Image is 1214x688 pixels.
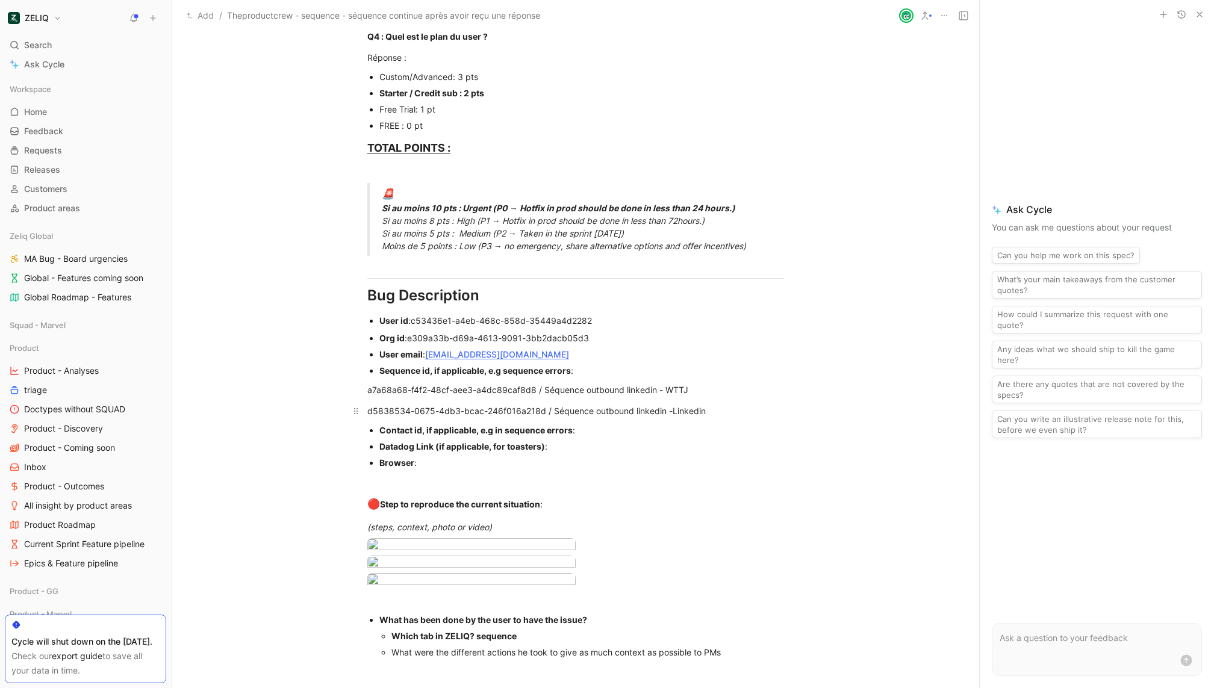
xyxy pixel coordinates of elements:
span: Ask Cycle [992,202,1202,217]
a: MA Bug - Board urgencies [5,250,166,268]
div: : [379,314,784,327]
strong: Starter / Credit sub : 2 pts [379,88,484,98]
strong: Datadog Link (if applicable, for toasters) [379,441,545,451]
div: Check our to save all your data in time. [11,649,160,678]
span: Ask Cycle [24,57,64,72]
a: All insight by product areas [5,497,166,515]
div: Product - Marvel [5,605,166,623]
span: Requests [24,144,62,157]
div: : [379,456,784,469]
a: Product - Analyses [5,362,166,380]
strong: Si au moins 10 pts : Urgent (P0 → Hotfix in prod should be done in less than 24 hours.) [382,203,735,213]
button: Add [184,8,217,23]
span: Inbox [24,461,46,473]
span: All insight by product areas [24,500,132,512]
span: MA Bug - Board urgencies [24,253,128,265]
div: Squad - Marvel [5,316,166,338]
a: Product areas [5,199,166,217]
button: Can you help me work on this spec? [992,247,1140,264]
img: avatar [900,10,912,22]
span: e309a33b-d69a-4613-9091-3bb2dacb05d3 [407,333,589,343]
strong: Sequence id, if applicable, e.g sequence errors [379,365,571,376]
a: Product - Outcomes [5,477,166,495]
div: ProductProduct - AnalysestriageDoctypes without SQUADProduct - DiscoveryProduct - Coming soonInbo... [5,339,166,572]
a: Inbox [5,458,166,476]
span: d5838534-0675-4db3-bcac-246f016a218d / Séquence outbound linkedin -Linkedin [367,406,706,416]
a: Product - Discovery [5,420,166,438]
a: Global Roadmap - Features [5,288,166,306]
span: Product - Analyses [24,365,99,377]
a: Epics & Feature pipeline [5,554,166,572]
div: Product [5,339,166,357]
div: Product - Marvel [5,605,166,627]
div: Custom/Advanced: 3 pts [379,70,784,83]
span: Doctypes without SQUAD [24,403,125,415]
span: Global Roadmap - Features [24,291,131,303]
img: Capture d’écran 2025-09-18 à 17.24.56.png [367,538,576,554]
strong: Browser [379,457,414,468]
span: Epics & Feature pipeline [24,557,118,569]
a: Current Sprint Feature pipeline [5,535,166,553]
span: Product Roadmap [24,519,96,531]
div: : [367,497,784,512]
a: Global - Features coming soon [5,269,166,287]
em: (steps, context, photo or video) [367,522,492,532]
span: Product - Outcomes [24,480,104,492]
a: Product Roadmap [5,516,166,534]
div: Zeliq GlobalMA Bug - Board urgenciesGlobal - Features coming soonGlobal Roadmap - Features [5,227,166,306]
span: / [219,8,222,23]
div: : [379,424,784,436]
div: Squad - Marvel [5,316,166,334]
button: ZELIQZELIQ [5,10,64,26]
div: Workspace [5,80,166,98]
span: Product - Marvel [10,608,72,620]
span: Feedback [24,125,63,137]
div: Product - GG [5,582,166,604]
strong: Org id [379,333,405,343]
span: Global - Features coming soon [24,272,143,284]
div: : [379,440,784,453]
a: Releases [5,161,166,179]
a: Product - Coming soon [5,439,166,457]
img: Capture d’écran 2025-09-19 à 09.39.07.png [367,573,576,589]
span: Workspace [10,83,51,95]
span: Product - GG [10,585,58,597]
div: Zeliq Global [5,227,166,245]
div: Réponse : [367,51,784,64]
strong: Contact id, if applicable, e.g in sequence errors [379,425,573,435]
a: triage [5,381,166,399]
span: c53436e1-a4eb-468c-858d-35449a4d2282 [411,315,592,326]
div: Search [5,36,166,54]
p: You can ask me questions about your request [992,220,1202,235]
u: TOTAL POINTS : [367,141,450,154]
span: Theproductcrew - sequence - séquence continue après avoir reçu une réponse [227,8,540,23]
a: Feedback [5,122,166,140]
a: export guide [52,651,102,661]
button: How could I summarize this request with one quote? [992,306,1202,333]
span: Home [24,106,47,118]
strong: What has been done by the user to have the issue? [379,615,587,625]
div: Product - GG [5,582,166,600]
div: Si au moins 8 pts : High (P1 → Hotfix in prod should be done in less than 72hours.) Si au moins 5... [382,187,798,253]
img: ZELIQ [8,12,20,24]
strong: Which tab in ZELIQ? sequence [391,631,517,641]
button: Any ideas what we should ship to kill the game here? [992,341,1202,368]
span: Zeliq Global [10,230,53,242]
div: Bug Description [367,285,784,306]
a: Ask Cycle [5,55,166,73]
div: Free Trial: 1 pt [379,103,784,116]
div: : [379,364,784,377]
span: 🚨 [382,188,394,200]
strong: Step to reproduce the current situation [380,499,540,509]
h1: ZELIQ [25,13,49,23]
strong: User email [379,349,423,359]
div: : [379,348,784,361]
div: FREE : 0 pt [379,119,784,132]
img: Capture d’écran 2025-09-19 à 09.39.16.png [367,556,576,572]
div: Cycle will shut down on the [DATE]. [11,634,160,649]
span: triage [24,384,47,396]
button: Can you write an illustrative release note for this, before we even ship it? [992,411,1202,438]
a: Customers [5,180,166,198]
span: Squad - Marvel [10,319,66,331]
span: a7a68a68-f4f2-48cf-aee3-a4dc89caf8d8 / Séquence outbound linkedin - WTTJ [367,385,688,395]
